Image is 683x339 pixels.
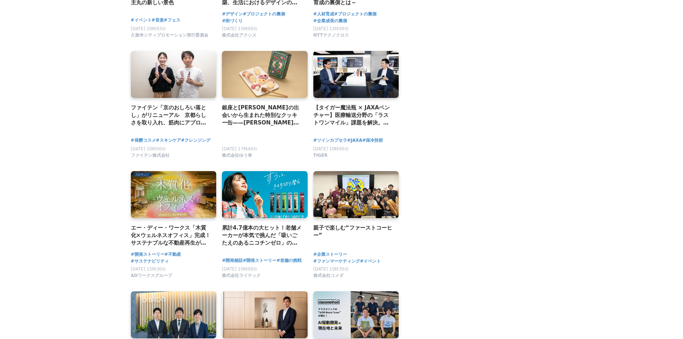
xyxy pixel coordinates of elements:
[313,11,334,18] a: #人材育成
[131,137,156,144] a: #発酵コスメ
[222,11,243,18] a: #デザイン
[131,17,152,24] a: #イベント
[131,146,166,151] span: [DATE] 10時00分
[313,155,328,160] a: TIGER
[131,224,211,247] a: エー・ディー・ワークス「木質化×ウェルネスオフィス」完成！サステナブルな不動産再生が与えるインパクト ～社会課題解決への取組が、企業価値・社員のエンゲージメント向上に寄与～
[362,137,383,144] a: #保冷技術
[347,137,362,144] a: #JAXA
[131,251,165,258] a: #開発ストーリー
[131,275,172,280] a: ADワークスグループ
[222,257,243,264] a: #開発秘話
[243,257,276,264] a: #開発ストーリー
[222,155,252,160] a: 株式会社ゆう幸
[313,275,343,280] a: 株式会社コメダ
[152,17,164,24] a: #音楽
[222,224,302,247] a: 累計4.7億本の大ヒット！老舗メーカーが本気で挑んだ「吸いごたえのあるニコチンゼロ」のNICOLESSシリーズ開発秘話
[243,11,285,18] a: #プロジェクトの裏側
[360,258,381,265] a: #イベント
[222,26,257,31] span: [DATE] 15時00分
[313,152,328,159] span: TIGER
[222,267,257,272] span: [DATE] 10時00分
[313,34,349,39] a: NTTテクノクロス
[131,273,172,279] span: ADワークスグループ
[131,152,170,159] span: ファイテン株式会社
[313,137,347,144] a: #ツインカプセラ
[313,32,349,38] span: NTTテクノクロス
[222,104,302,127] a: 銀座と[PERSON_NAME]の出会いから生まれた特別なクッキー缶——[PERSON_NAME]たフルーツクッキー缶（松屋銀座100周年記念アソート）が「マイベスト銀座みやげ1位」に選出されるまで
[222,146,257,151] span: [DATE] 17時40分
[313,251,347,258] a: #企業ストーリー
[222,275,261,280] a: 株式会社ライテック
[313,146,349,151] span: [DATE] 10時00分
[313,18,347,24] a: #企業成長の裏側
[164,17,180,24] a: #フェス
[222,34,256,39] a: 株式会社アクシス
[222,152,252,159] span: 株式会社ゆう幸
[181,137,210,144] a: #クレンジング
[313,267,349,272] span: [DATE] 15時30分
[313,258,360,265] a: #ファンマーケティング
[313,104,393,127] a: 【タイガー魔法瓶 × JAXAベンチャー】医療輸送分野の「ラストワンマイル」課題を解決。電源不要で最大11日以上の保冷を実現する「BAMBOO SHELLter」開発秘話
[313,273,343,279] span: 株式会社コメダ
[131,34,208,39] a: 久留米シティプロモーション実行委員会
[276,257,302,264] a: #老舗の挑戦
[131,104,211,127] a: ファイテン「京のおしろい落とし」がリニューアル 京都らしさを取り入れ、筋肉にアプローチする基礎化粧品が完成
[222,18,243,24] a: #街づくり
[156,137,181,144] a: #スキンケア
[313,224,393,240] a: 親子で楽しむ“ファーストコーヒー”
[222,32,256,38] span: 株式会社アクシス
[334,11,376,18] a: #プロジェクトの裏側
[313,26,349,31] span: [DATE] 11時00分
[222,273,261,279] span: 株式会社ライテック
[131,258,169,265] a: #サステナビリティ
[131,155,170,160] a: ファイテン株式会社
[165,251,181,258] a: #不動産
[131,32,208,38] span: 久留米シティプロモーション実行委員会
[131,267,166,272] span: [DATE] 15時30分
[131,26,166,31] span: [DATE] 20時03分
